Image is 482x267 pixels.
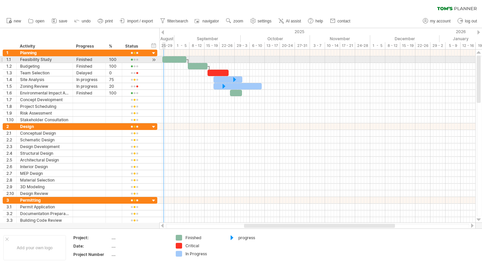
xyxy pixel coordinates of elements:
div: 25-29 [159,42,174,49]
div: Zoning Review [20,83,69,89]
div: 12 - 16 [461,42,476,49]
a: new [5,17,23,25]
div: 2.3 [6,143,16,150]
div: % [109,43,118,50]
div: 27-31 [295,42,310,49]
div: 2.10 [6,190,16,197]
div: Permitting [20,197,69,203]
div: Design Review [20,190,69,197]
div: 1.10 [6,117,16,123]
div: Risk Assessment [20,110,69,116]
div: Project Number [73,252,110,257]
div: Documentation Preparation [20,210,69,217]
div: 8 - 12 [189,42,205,49]
div: Activity [20,43,69,50]
div: Progress [76,43,102,50]
div: Interior Design [20,163,69,170]
div: 2.6 [6,163,16,170]
div: Material Selection [20,177,69,183]
span: contact [337,19,350,23]
div: Finished [76,90,102,96]
div: 29 - 2 [430,42,446,49]
span: zoom [233,19,243,23]
div: 3 - 7 [310,42,325,49]
div: 6 - 10 [250,42,265,49]
div: Critical [185,243,222,249]
div: scroll to activity [151,56,157,63]
div: 3.2 [6,210,16,217]
div: 1.9 [6,110,16,116]
div: Status [125,43,143,50]
div: In progress [76,76,102,83]
span: save [59,19,67,23]
div: 2.4 [6,150,16,156]
div: 15 - 19 [400,42,415,49]
div: 0 [109,70,118,76]
div: Finished [185,235,222,241]
div: 20-24 [280,42,295,49]
div: Building Code Review [20,217,69,223]
div: 22-26 [220,42,235,49]
a: import / export [118,17,155,25]
div: Architectural Design [20,157,69,163]
span: my account [430,19,451,23]
div: 13 - 17 [265,42,280,49]
div: 20 [109,83,118,89]
div: 3 [6,197,16,203]
div: Project Scheduling [20,103,69,110]
div: Finished [76,56,102,63]
div: 1.2 [6,63,16,69]
div: Structural Design [20,150,69,156]
div: Date: [73,243,110,249]
div: Add your own logo [3,235,66,260]
span: filter/search [167,19,188,23]
div: 3.1 [6,204,16,210]
a: filter/search [158,17,190,25]
div: Project: [73,235,110,241]
span: log out [465,19,477,23]
div: 100 [109,56,118,63]
div: 1.8 [6,103,16,110]
span: open [35,19,45,23]
div: 2.9 [6,184,16,190]
div: Concept Development [20,96,69,103]
span: import / export [127,19,153,23]
div: Site Analysis [20,76,69,83]
div: 1.1 [6,56,16,63]
div: Permit Application [20,204,69,210]
a: AI assist [277,17,303,25]
div: 29 - 3 [235,42,250,49]
div: Conceptual Design [20,130,69,136]
div: October 2025 [241,35,310,42]
div: 100 [109,63,118,69]
div: .... [111,235,168,241]
div: 22-26 [415,42,430,49]
div: 15 - 19 [205,42,220,49]
div: 2.5 [6,157,16,163]
div: Finished [76,63,102,69]
div: September 2025 [174,35,241,42]
div: .... [111,243,168,249]
div: 1.5 [6,83,16,89]
a: my account [421,17,453,25]
div: 3D Modeling [20,184,69,190]
div: December 2025 [370,35,439,42]
div: 1.6 [6,90,16,96]
div: 17 - 21 [340,42,355,49]
a: settings [249,17,273,25]
a: zoom [224,17,245,25]
div: MEP Design [20,170,69,177]
a: save [50,17,69,25]
div: .... [111,252,168,257]
div: In progress [76,83,102,89]
div: 1 - 5 [370,42,385,49]
div: 10 - 14 [325,42,340,49]
a: navigator [193,17,221,25]
div: 1.3 [6,70,16,76]
div: 1.7 [6,96,16,103]
div: Budgeting [20,63,69,69]
div: 24-28 [355,42,370,49]
div: 1.4 [6,76,16,83]
a: undo [73,17,93,25]
a: print [96,17,115,25]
